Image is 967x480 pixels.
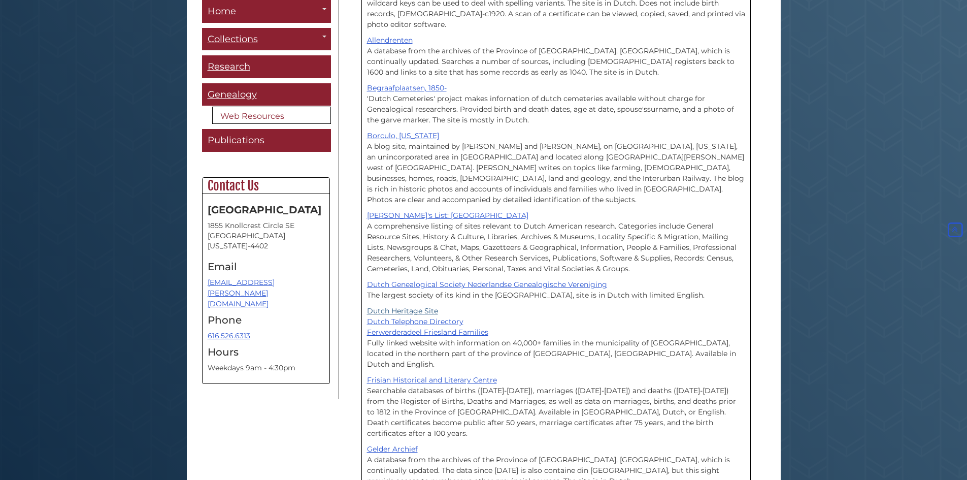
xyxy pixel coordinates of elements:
[367,210,745,274] p: A comprehensive listing of sites relevant to Dutch American research. Categories include General ...
[212,107,331,124] a: Web Resources
[367,131,745,205] p: A blog site, maintained by [PERSON_NAME] and [PERSON_NAME], on [GEOGRAPHIC_DATA], [US_STATE], an ...
[208,278,275,308] a: [EMAIL_ADDRESS][PERSON_NAME][DOMAIN_NAME]
[367,444,418,454] a: Gelder Archief
[208,331,250,340] a: 616.526.6313
[208,204,321,216] strong: [GEOGRAPHIC_DATA]
[203,178,329,194] h2: Contact Us
[202,129,331,152] a: Publications
[208,314,324,326] h4: Phone
[208,363,324,373] p: Weekdays 9am - 4:30pm
[367,83,745,125] p: 'Dutch Cemeteries' project makes infornation of dutch cemeteries available without charge for Gen...
[208,346,324,358] h4: Hours
[367,328,488,337] a: Ferwerderadeel Friesland Families
[367,35,745,78] p: A database from the archives of the Province of [GEOGRAPHIC_DATA], [GEOGRAPHIC_DATA], which is co...
[208,261,324,272] h4: Email
[208,220,324,251] address: 1855 Knollcrest Circle SE [GEOGRAPHIC_DATA][US_STATE]-4402
[208,34,258,45] span: Collections
[367,306,745,370] p: Fully linked website with information on 40,000+ families in the municipality of [GEOGRAPHIC_DATA...
[202,83,331,106] a: Genealogy
[367,211,528,220] a: [PERSON_NAME]'s List: [GEOGRAPHIC_DATA]
[367,306,438,315] a: Dutch Heritage Site
[946,226,964,235] a: Back to Top
[367,375,497,385] a: Frisian Historical and Literary Centre
[367,317,463,326] a: Dutch Telephone Directory
[367,279,745,301] p: The largest society of its kind in the [GEOGRAPHIC_DATA], site is in Dutch with limited English.
[202,55,331,78] a: Research
[367,83,447,92] a: Begraafplaatsen, 1850-
[208,61,250,72] span: Research
[367,36,413,45] a: Allendrenten
[208,6,236,17] span: Home
[202,28,331,51] a: Collections
[208,89,257,100] span: Genealogy
[208,135,264,146] span: Publications
[367,375,745,439] p: Searchable databases of births ([DATE]-[DATE]), marriages ([DATE]-[DATE]) and deaths ([DATE]-[DAT...
[367,280,607,289] a: Dutch Genealogical Society Nederlandse Genealogische Vereniging
[367,131,439,140] a: Borculo, [US_STATE]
